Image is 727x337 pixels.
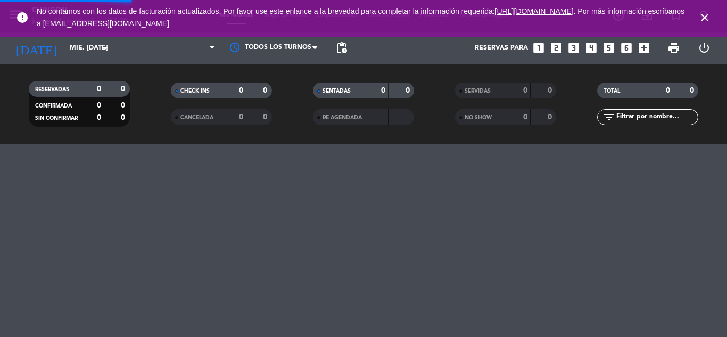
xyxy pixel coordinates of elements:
[523,87,527,94] strong: 0
[666,87,670,94] strong: 0
[97,85,101,93] strong: 0
[121,102,127,109] strong: 0
[35,87,69,92] span: RESERVADAS
[37,7,684,28] a: . Por más información escríbanos a [EMAIL_ADDRESS][DOMAIN_NAME]
[584,41,598,55] i: looks_4
[619,41,633,55] i: looks_6
[406,87,412,94] strong: 0
[689,32,719,64] div: LOG OUT
[698,11,711,24] i: close
[667,42,680,54] span: print
[465,88,491,94] span: SERVIDAS
[602,41,616,55] i: looks_5
[495,7,574,15] a: [URL][DOMAIN_NAME]
[121,114,127,121] strong: 0
[239,87,243,94] strong: 0
[16,11,29,24] i: error
[690,87,696,94] strong: 0
[602,111,615,124] i: filter_list
[465,115,492,120] span: NO SHOW
[97,114,101,121] strong: 0
[97,102,101,109] strong: 0
[323,115,362,120] span: RE AGENDADA
[615,111,698,123] input: Filtrar por nombre...
[567,41,581,55] i: looks_3
[99,42,112,54] i: arrow_drop_down
[35,116,78,121] span: SIN CONFIRMAR
[548,113,554,121] strong: 0
[381,87,385,94] strong: 0
[523,113,527,121] strong: 0
[549,41,563,55] i: looks_two
[263,113,269,121] strong: 0
[335,42,348,54] span: pending_actions
[323,88,351,94] span: SENTADAS
[121,85,127,93] strong: 0
[180,115,213,120] span: CANCELADA
[239,113,243,121] strong: 0
[637,41,651,55] i: add_box
[698,42,711,54] i: power_settings_new
[475,44,528,52] span: Reservas para
[548,87,554,94] strong: 0
[37,7,684,28] span: No contamos con los datos de facturación actualizados. Por favor use este enlance a la brevedad p...
[180,88,210,94] span: CHECK INS
[604,88,620,94] span: TOTAL
[263,87,269,94] strong: 0
[35,103,72,109] span: CONFIRMADA
[8,36,64,60] i: [DATE]
[532,41,546,55] i: looks_one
